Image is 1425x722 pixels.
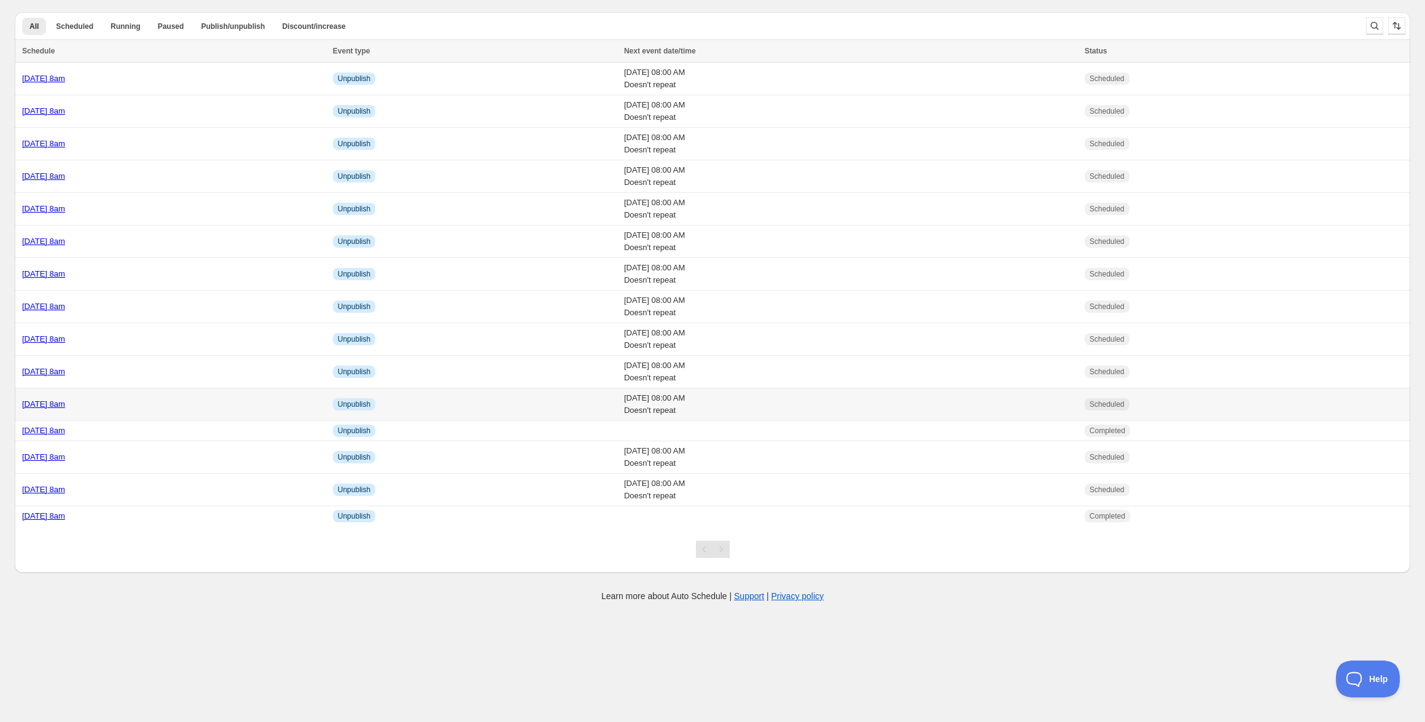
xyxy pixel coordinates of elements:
span: Scheduled [1090,74,1125,84]
a: [DATE] 8am [22,237,65,246]
span: Unpublish [338,106,370,116]
a: [DATE] 8am [22,269,65,278]
span: Scheduled [1090,106,1125,116]
td: [DATE] 08:00 AM Doesn't repeat [620,63,1081,95]
span: Unpublish [338,237,370,246]
a: [DATE] 8am [22,452,65,461]
span: Unpublish [338,426,370,436]
td: [DATE] 08:00 AM Doesn't repeat [620,160,1081,193]
td: [DATE] 08:00 AM Doesn't repeat [620,258,1081,291]
a: Support [734,591,764,601]
span: Unpublish [338,139,370,149]
span: Unpublish [338,171,370,181]
span: Scheduled [1090,204,1125,214]
span: Schedule [22,47,55,55]
a: [DATE] 8am [22,511,65,520]
span: Unpublish [338,399,370,409]
span: Unpublish [338,74,370,84]
p: Learn more about Auto Schedule | | [601,590,824,602]
span: Unpublish [338,269,370,279]
span: Scheduled [1090,139,1125,149]
span: Scheduled [1090,171,1125,181]
button: Search and filter results [1366,17,1383,34]
a: [DATE] 8am [22,399,65,409]
td: [DATE] 08:00 AM Doesn't repeat [620,323,1081,356]
td: [DATE] 08:00 AM Doesn't repeat [620,474,1081,506]
td: [DATE] 08:00 AM Doesn't repeat [620,193,1081,226]
span: All [29,22,39,31]
span: Scheduled [1090,399,1125,409]
span: Scheduled [56,22,93,31]
span: Running [111,22,141,31]
span: Publish/unpublish [201,22,265,31]
span: Completed [1090,426,1125,436]
a: [DATE] 8am [22,485,65,494]
iframe: Toggle Customer Support [1336,661,1400,697]
span: Paused [158,22,184,31]
span: Scheduled [1090,334,1125,344]
a: [DATE] 8am [22,204,65,213]
td: [DATE] 08:00 AM Doesn't repeat [620,291,1081,323]
a: [DATE] 8am [22,171,65,181]
td: [DATE] 08:00 AM Doesn't repeat [620,95,1081,128]
a: [DATE] 8am [22,139,65,148]
a: Privacy policy [771,591,824,601]
a: [DATE] 8am [22,334,65,343]
span: Scheduled [1090,452,1125,462]
a: [DATE] 8am [22,74,65,83]
td: [DATE] 08:00 AM Doesn't repeat [620,356,1081,388]
span: Scheduled [1090,237,1125,246]
td: [DATE] 08:00 AM Doesn't repeat [620,388,1081,421]
span: Unpublish [338,367,370,377]
span: Discount/increase [282,22,345,31]
span: Unpublish [338,204,370,214]
span: Event type [333,47,370,55]
nav: Pagination [696,541,730,558]
span: Scheduled [1090,485,1125,495]
span: Next event date/time [624,47,696,55]
a: [DATE] 8am [22,367,65,376]
span: Scheduled [1090,269,1125,279]
span: Unpublish [338,452,370,462]
span: Scheduled [1090,367,1125,377]
span: Unpublish [338,302,370,312]
button: Sort the results [1388,17,1405,34]
span: Completed [1090,511,1125,521]
td: [DATE] 08:00 AM Doesn't repeat [620,441,1081,474]
a: [DATE] 8am [22,302,65,311]
span: Scheduled [1090,302,1125,312]
td: [DATE] 08:00 AM Doesn't repeat [620,128,1081,160]
a: [DATE] 8am [22,426,65,435]
span: Unpublish [338,511,370,521]
span: Unpublish [338,485,370,495]
td: [DATE] 08:00 AM Doesn't repeat [620,226,1081,258]
span: Unpublish [338,334,370,344]
span: Status [1085,47,1107,55]
a: [DATE] 8am [22,106,65,116]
